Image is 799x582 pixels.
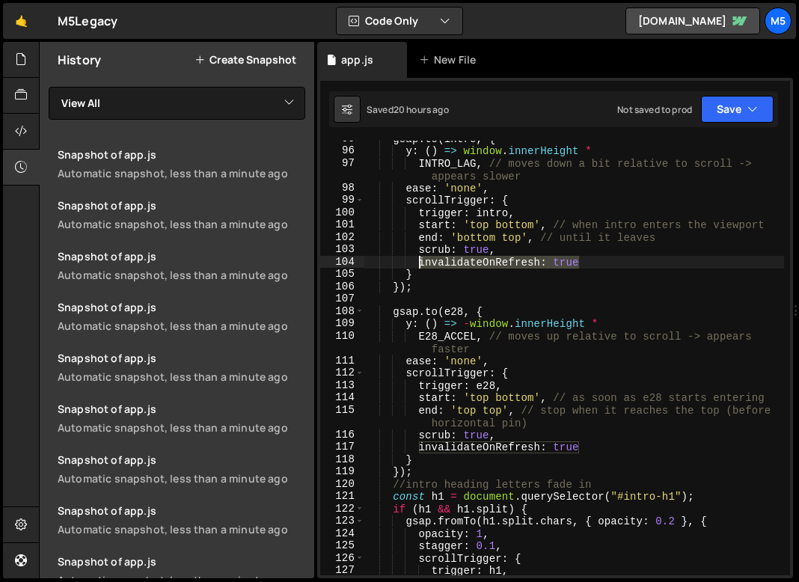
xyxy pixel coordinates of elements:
div: Snapshot of app.js [58,249,305,263]
div: Automatic snapshot, less than a minute ago [58,420,305,435]
div: 103 [320,243,364,256]
div: app.js [341,52,373,67]
div: 96 [320,144,364,157]
div: 118 [320,453,364,466]
div: 120 [320,478,364,491]
a: Snapshot of app.jsAutomatic snapshot, less than a minute ago [49,189,314,240]
div: 109 [320,317,364,330]
div: Snapshot of app.js [58,554,305,569]
div: Snapshot of app.js [58,198,305,212]
div: 126 [320,552,364,565]
div: 110 [320,330,364,355]
div: Automatic snapshot, less than a minute ago [58,471,305,485]
div: 20 hours ago [394,103,449,116]
div: 114 [320,391,364,404]
button: Create Snapshot [195,54,296,66]
div: 123 [320,515,364,527]
div: 125 [320,539,364,552]
h2: History [58,52,101,68]
div: Automatic snapshot, less than a minute ago [58,319,305,333]
div: Snapshot of app.js [58,147,305,162]
a: Snapshot of app.jsAutomatic snapshot, less than a minute ago [49,444,314,494]
div: Automatic snapshot, less than a minute ago [58,166,305,180]
a: Snapshot of app.jsAutomatic snapshot, less than a minute ago [49,494,314,545]
div: Automatic snapshot, less than a minute ago [58,268,305,282]
div: 111 [320,355,364,367]
div: 117 [320,441,364,453]
div: Snapshot of app.js [58,453,305,467]
div: Snapshot of app.js [58,300,305,314]
div: 115 [320,404,364,429]
div: 100 [320,206,364,219]
a: Snapshot of app.jsAutomatic snapshot, less than a minute ago [49,138,314,189]
div: 99 [320,194,364,206]
div: Automatic snapshot, less than a minute ago [58,522,305,536]
div: 101 [320,218,364,231]
button: Save [701,96,774,123]
div: 106 [320,281,364,293]
div: Automatic snapshot, less than a minute ago [58,217,305,231]
a: Snapshot of app.jsAutomatic snapshot, less than a minute ago [49,240,314,291]
div: 102 [320,231,364,244]
div: 127 [320,564,364,577]
div: 97 [320,157,364,182]
div: 112 [320,367,364,379]
div: Automatic snapshot, less than a minute ago [58,370,305,384]
a: Snapshot of app.jsAutomatic snapshot, less than a minute ago [49,291,314,342]
div: 122 [320,503,364,515]
div: 108 [320,305,364,318]
div: 104 [320,256,364,269]
div: 113 [320,379,364,392]
a: Snapshot of app.jsAutomatic snapshot, less than a minute ago [49,393,314,444]
a: 🤙 [3,3,40,39]
div: 105 [320,268,364,281]
a: [DOMAIN_NAME] [625,7,760,34]
div: Saved [367,103,449,116]
div: 98 [320,182,364,194]
div: 116 [320,429,364,441]
div: 119 [320,465,364,478]
div: Snapshot of app.js [58,503,305,518]
a: Snapshot of app.jsAutomatic snapshot, less than a minute ago [49,342,314,393]
div: M5Legacy [58,12,117,30]
div: 121 [320,490,364,503]
button: Code Only [337,7,462,34]
div: Snapshot of app.js [58,351,305,365]
div: 124 [320,527,364,540]
div: New File [419,52,482,67]
div: Snapshot of app.js [58,402,305,416]
a: M5 [765,7,792,34]
div: 107 [320,292,364,305]
div: Not saved to prod [617,103,692,116]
